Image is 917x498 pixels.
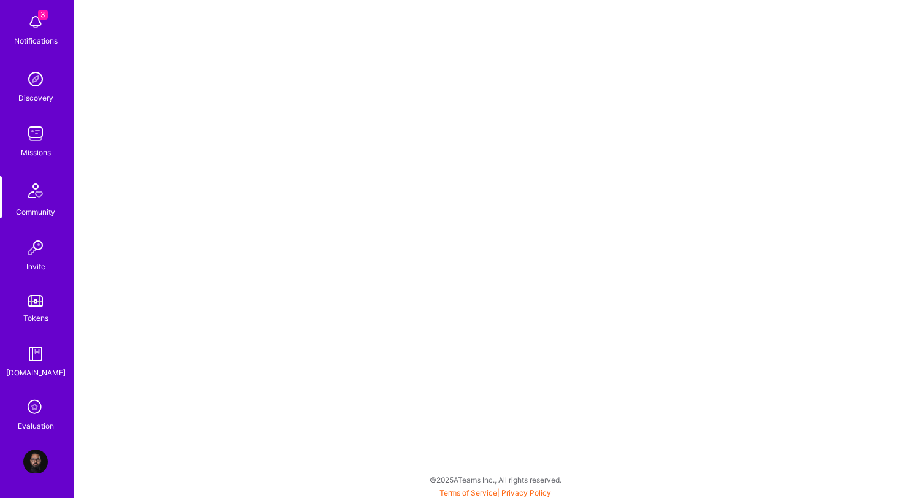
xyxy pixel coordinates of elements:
[18,419,54,432] div: Evaluation
[23,236,48,260] img: Invite
[74,464,917,495] div: © 2025 ATeams Inc., All rights reserved.
[21,176,50,205] img: Community
[20,450,51,474] a: User Avatar
[24,396,47,419] i: icon SelectionTeam
[439,488,497,497] a: Terms of Service
[501,488,551,497] a: Privacy Policy
[21,146,51,159] div: Missions
[23,121,48,146] img: teamwork
[28,295,43,307] img: tokens
[14,34,58,47] div: Notifications
[6,366,66,379] div: [DOMAIN_NAME]
[23,342,48,366] img: guide book
[439,488,551,497] span: |
[38,10,48,20] span: 3
[16,205,55,218] div: Community
[18,91,53,104] div: Discovery
[23,450,48,474] img: User Avatar
[23,312,48,324] div: Tokens
[23,67,48,91] img: discovery
[23,10,48,34] img: bell
[26,260,45,273] div: Invite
